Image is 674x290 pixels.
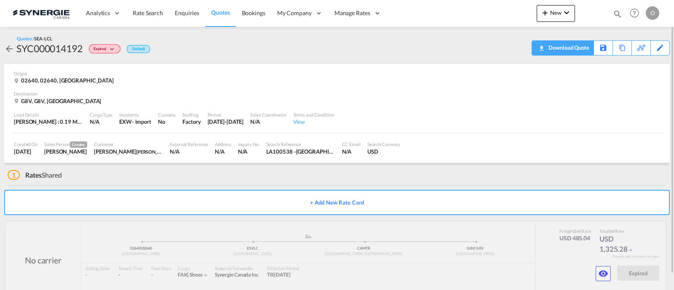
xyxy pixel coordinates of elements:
[613,9,622,19] md-icon: icon-magnify
[83,42,123,55] div: Change Status Here
[562,8,572,18] md-icon: icon-chevron-down
[546,41,589,54] div: Download Quote
[4,42,16,55] div: icon-arrow-left
[536,42,546,48] md-icon: icon-download
[14,112,83,118] div: Load Details
[158,112,176,118] div: Customs
[215,141,231,147] div: Address
[16,42,83,55] div: SYC000014192
[21,77,114,84] span: 02640, 02640, [GEOGRAPHIC_DATA]
[158,118,176,125] div: No
[293,112,334,118] div: Terms and Condition
[94,46,108,54] span: Expired
[14,70,660,77] div: Origin
[334,9,370,17] span: Manage Rates
[14,141,37,147] div: Created On
[175,9,199,16] span: Enquiries
[89,44,120,53] div: Change Status Here
[646,6,659,20] div: O
[537,5,575,22] button: icon-plus 400-fgNewicon-chevron-down
[540,8,550,18] md-icon: icon-plus 400-fg
[613,9,622,22] div: icon-magnify
[14,118,83,125] div: [PERSON_NAME] : 0.19 MT | Volumetric Wt : 2.26 CBM | Chargeable Wt : 2.26 W/M
[540,9,572,16] span: New
[266,141,335,147] div: Search Reference
[215,148,231,155] div: N/A
[86,9,110,17] span: Analytics
[44,148,87,155] div: Karen Mercier
[182,112,201,118] div: Stuffing
[132,118,151,125] div: - import
[293,118,334,125] div: View
[342,141,361,147] div: CC Email
[133,9,163,16] span: Rate Search
[136,148,195,155] span: [PERSON_NAME] chaussures
[238,148,259,155] div: N/A
[170,141,208,147] div: External Reference
[536,41,589,54] div: Download Quote
[17,35,52,42] div: Quotes /SEA-LCL
[14,97,103,105] div: G8V, G8V, Canada
[627,6,646,21] div: Help
[34,36,52,41] span: SEA-LCL
[25,171,42,179] span: Rates
[342,148,361,155] div: N/A
[8,170,62,180] div: Shared
[594,41,612,55] div: Save As Template
[119,112,151,118] div: Incoterms
[211,9,230,16] span: Quotes
[4,44,14,54] md-icon: icon-arrow-left
[250,118,286,125] div: N/A
[182,118,201,125] div: Factory Stuffing
[242,9,265,16] span: Bookings
[238,141,259,147] div: Inquiry No.
[44,141,87,148] div: Sales Person
[70,141,87,148] span: Creator
[598,269,608,279] md-icon: icon-eye
[8,170,20,180] span: 1
[367,141,401,147] div: Search Currency
[94,148,163,155] div: BERNARD CARON
[627,6,642,20] span: Help
[536,41,589,54] div: Quote PDF is not available at this time
[127,45,150,53] div: Default
[14,90,660,97] div: Destination
[596,266,611,281] button: icon-eye
[90,112,112,118] div: Cargo Type
[367,148,401,155] div: USD
[277,9,312,17] span: My Company
[170,148,208,155] div: N/A
[13,4,70,23] img: 1f56c880d42311ef80fc7dca854c8e59.png
[119,118,132,125] div: EXW
[94,141,163,147] div: Customer
[108,47,118,52] md-icon: icon-chevron-down
[14,77,116,84] div: 02640, 02640, Spain
[90,118,112,125] div: N/A
[266,148,335,155] div: LA100538 -Montréal - Trois-Rivières - RE: Order Albacete - España Caron
[208,118,244,125] div: 31 Aug 2025
[250,112,286,118] div: Sales Coordinator
[208,112,244,118] div: Period
[4,190,670,215] button: + Add New Rate Card
[14,148,37,155] div: 20 Aug 2025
